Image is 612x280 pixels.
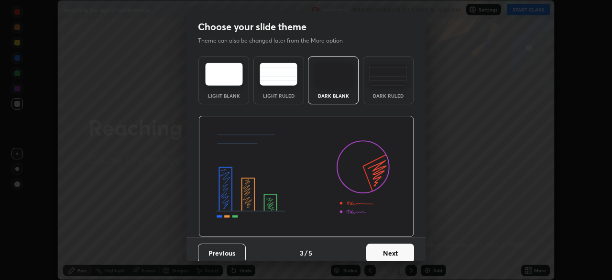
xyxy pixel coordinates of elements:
img: darkThemeBanner.d06ce4a2.svg [198,116,414,237]
img: darkTheme.f0cc69e5.svg [315,63,352,86]
div: Light Ruled [260,93,298,98]
img: darkRuledTheme.de295e13.svg [369,63,407,86]
p: Theme can also be changed later from the More option [198,36,353,45]
div: Dark Blank [314,93,352,98]
img: lightRuledTheme.5fabf969.svg [260,63,297,86]
h4: 3 [300,248,304,258]
div: Dark Ruled [369,93,407,98]
div: Light Blank [205,93,243,98]
h4: / [305,248,307,258]
img: lightTheme.e5ed3b09.svg [205,63,243,86]
button: Previous [198,244,246,263]
h4: 5 [308,248,312,258]
h2: Choose your slide theme [198,21,306,33]
button: Next [366,244,414,263]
